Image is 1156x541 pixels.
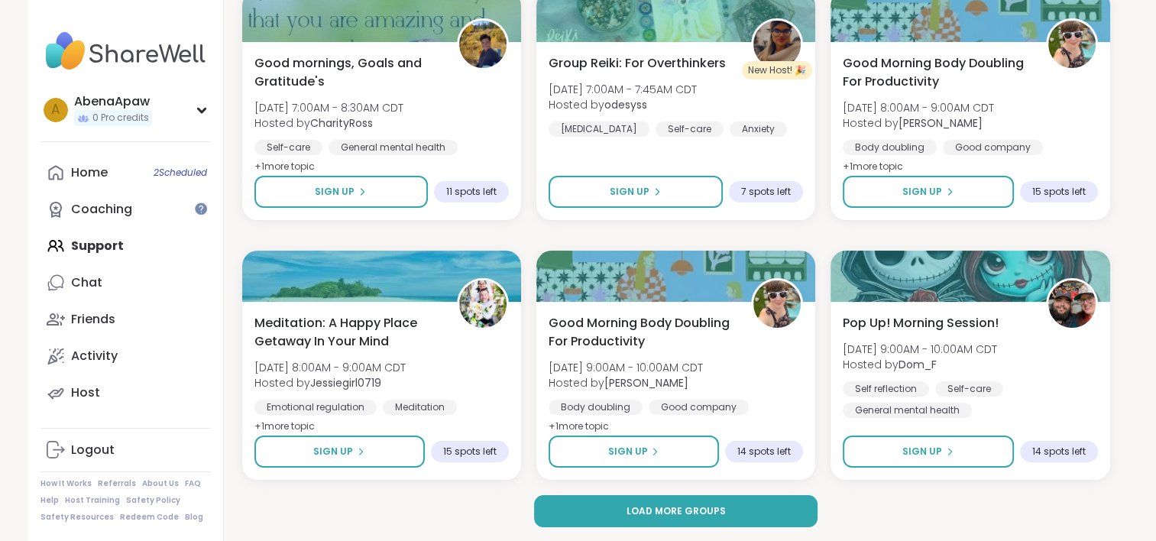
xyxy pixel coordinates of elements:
img: Dom_F [1048,280,1096,328]
span: Load more groups [626,504,725,518]
a: About Us [142,478,179,489]
div: Chat [71,274,102,291]
span: Sign Up [902,185,942,199]
span: 14 spots left [737,445,791,458]
button: Sign Up [843,176,1013,208]
span: Pop Up! Morning Session! [843,314,999,332]
div: Anxiety [730,121,787,137]
b: CharityRoss [310,115,373,131]
div: Home [71,164,108,181]
img: Adrienne_QueenOfTheDawn [753,280,801,328]
div: Coaching [71,201,132,218]
a: FAQ [185,478,201,489]
span: Sign Up [607,445,647,458]
button: Sign Up [254,176,428,208]
div: Logout [71,442,115,458]
span: Hosted by [843,357,997,372]
span: 15 spots left [443,445,497,458]
a: Host [40,374,211,411]
a: Coaching [40,191,211,228]
span: Meditation: A Happy Place Getaway In Your Mind [254,314,440,351]
div: [MEDICAL_DATA] [549,121,649,137]
span: Good mornings, Goals and Gratitude's [254,54,440,91]
span: 0 Pro credits [92,112,149,125]
a: Help [40,495,59,506]
div: Activity [71,348,118,364]
b: odesyss [604,97,647,112]
div: Host [71,384,100,401]
b: Jessiegirl0719 [310,375,381,390]
span: [DATE] 7:00AM - 8:30AM CDT [254,100,403,115]
a: Safety Resources [40,512,114,523]
span: Good Morning Body Doubling For Productivity [549,314,734,351]
img: ShareWell Nav Logo [40,24,211,78]
span: [DATE] 7:00AM - 7:45AM CDT [549,82,697,97]
img: odesyss [753,21,801,68]
span: Hosted by [549,97,697,112]
a: Chat [40,264,211,301]
div: Good company [943,140,1043,155]
span: 2 Scheduled [154,167,207,179]
button: Sign Up [254,436,425,468]
span: Hosted by [843,115,994,131]
span: A [51,100,60,120]
span: Sign Up [610,185,649,199]
a: Host Training [65,495,120,506]
a: Friends [40,301,211,338]
iframe: Spotlight [195,202,207,215]
div: Self reflection [843,381,929,397]
div: Friends [71,311,115,328]
a: Referrals [98,478,136,489]
span: Sign Up [902,445,942,458]
div: Body doubling [843,140,937,155]
span: [DATE] 8:00AM - 9:00AM CDT [254,360,406,375]
button: Sign Up [549,436,719,468]
div: Self-care [656,121,724,137]
a: Logout [40,432,211,468]
span: 7 spots left [741,186,791,198]
b: Dom_F [899,357,937,372]
span: Good Morning Body Doubling For Productivity [843,54,1028,91]
span: Hosted by [549,375,703,390]
button: Load more groups [534,495,818,527]
div: Body doubling [549,400,643,415]
div: AbenaApaw [74,93,152,110]
div: New Host! 🎉 [742,61,812,79]
span: 11 spots left [446,186,497,198]
span: Sign Up [313,445,353,458]
span: Group Reiki: For Overthinkers [549,54,726,73]
a: Activity [40,338,211,374]
span: [DATE] 9:00AM - 10:00AM CDT [843,342,997,357]
a: Home2Scheduled [40,154,211,191]
div: Meditation [383,400,457,415]
span: [DATE] 9:00AM - 10:00AM CDT [549,360,703,375]
img: CharityRoss [459,21,507,68]
a: Redeem Code [120,512,179,523]
span: Sign Up [315,185,355,199]
span: [DATE] 8:00AM - 9:00AM CDT [843,100,994,115]
a: How It Works [40,478,92,489]
span: 14 spots left [1032,445,1086,458]
span: 15 spots left [1032,186,1086,198]
div: General mental health [843,403,972,418]
a: Blog [185,512,203,523]
img: Jessiegirl0719 [459,280,507,328]
a: Safety Policy [126,495,180,506]
div: Emotional regulation [254,400,377,415]
span: Hosted by [254,115,403,131]
div: Good company [649,400,749,415]
span: Hosted by [254,375,406,390]
img: Adrienne_QueenOfTheDawn [1048,21,1096,68]
div: Self-care [935,381,1003,397]
b: [PERSON_NAME] [604,375,688,390]
button: Sign Up [843,436,1013,468]
div: Self-care [254,140,322,155]
button: Sign Up [549,176,723,208]
b: [PERSON_NAME] [899,115,983,131]
div: General mental health [329,140,458,155]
